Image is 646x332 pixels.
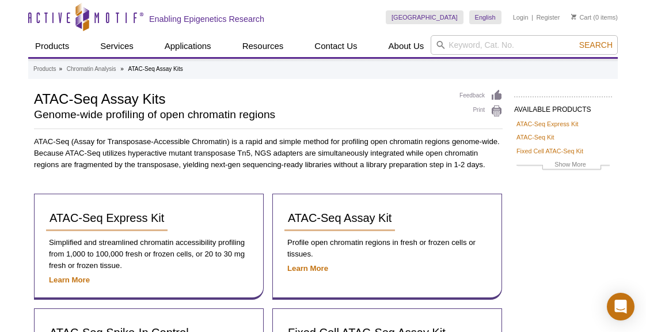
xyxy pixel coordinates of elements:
[571,10,618,24] li: (0 items)
[120,66,124,72] li: »
[288,212,392,224] span: ATAC-Seq Assay Kit
[382,35,431,57] a: About Us
[158,35,218,57] a: Applications
[149,14,264,24] h2: Enabling Epigenetics Research
[287,264,328,273] a: Learn More
[431,35,618,55] input: Keyword, Cat. No.
[93,35,140,57] a: Services
[531,10,533,24] li: |
[516,119,579,129] a: ATAC-Seq Express Kit
[34,110,448,120] h2: Genome-wide profiling of open chromatin regions
[59,66,62,72] li: »
[284,206,395,231] a: ATAC-Seq Assay Kit
[284,237,490,260] p: Profile open chromatin regions in fresh or frozen cells or tissues.
[34,89,448,107] h1: ATAC-Seq Assay Kits
[607,293,634,320] div: Open Intercom Messenger
[459,89,503,102] a: Feedback
[28,35,76,57] a: Products
[513,13,529,21] a: Login
[33,64,56,74] a: Products
[67,64,116,74] a: Chromatin Analysis
[516,132,554,142] a: ATAC-Seq Kit
[49,276,90,284] a: Learn More
[459,105,503,118] a: Print
[571,14,576,20] img: Your Cart
[46,237,252,271] p: Simplified and streamlined chromatin accessibility profiling from 1,000 to 100,000 fresh or froze...
[579,40,613,50] span: Search
[516,146,583,156] a: Fixed Cell ATAC-Seq Kit
[128,66,183,72] li: ATAC-Seq Assay Kits
[34,136,503,171] p: ATAC-Seq (Assay for Transposase-Accessible Chromatin) is a rapid and simple method for profiling ...
[469,10,501,24] a: English
[235,35,291,57] a: Resources
[386,10,463,24] a: [GEOGRAPHIC_DATA]
[514,96,612,117] h2: AVAILABLE PRODUCTS
[536,13,560,21] a: Register
[307,35,364,57] a: Contact Us
[46,206,168,231] a: ATAC-Seq Express Kit
[571,13,591,21] a: Cart
[576,40,616,50] button: Search
[50,212,164,224] span: ATAC-Seq Express Kit
[516,159,610,172] a: Show More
